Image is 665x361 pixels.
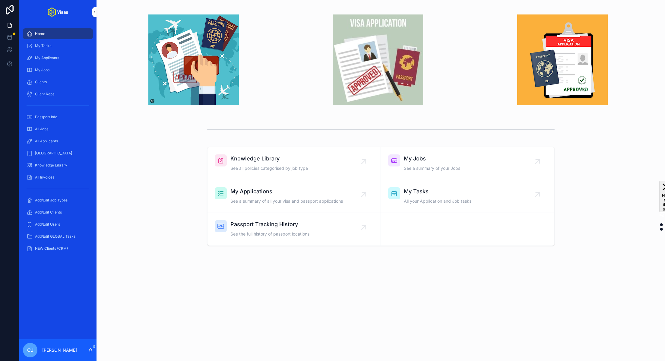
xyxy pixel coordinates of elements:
a: My Jobs [23,65,93,75]
span: Home [35,31,45,36]
span: [GEOGRAPHIC_DATA] [35,151,72,156]
a: My ApplicationsSee a summary of all your visa and passport applications [207,180,381,213]
span: My Applications [230,187,343,196]
span: Add/Edit GLOBAL Tasks [35,234,75,239]
img: App logo [48,7,68,17]
span: Passport Tracking History [230,220,309,229]
a: Client Reps [23,89,93,100]
a: All Jobs [23,124,93,135]
span: All Jobs [35,127,48,131]
span: See a summary of all your visa and passport applications [230,198,343,204]
a: My TasksAll your Application and Job tasks [381,180,554,213]
span: Knowledge Library [35,163,67,168]
a: Knowledge Library [23,160,93,171]
span: Knowledge Library [230,154,308,163]
span: See a summary of your Jobs [404,165,460,171]
a: NEW Clients (CRM) [23,243,93,254]
span: Clients [35,80,47,84]
span: My Applicants [35,55,59,60]
span: My Jobs [404,154,460,163]
img: 23834-_img3.png [517,14,608,105]
span: My Tasks [404,187,471,196]
a: Knowledge LibrarySee all policies categorised by job type [207,147,381,180]
a: Add/Edit Clients [23,207,93,218]
a: Add/Edit GLOBAL Tasks [23,231,93,242]
a: Add/Edit Job Types [23,195,93,206]
span: My Jobs [35,68,49,72]
a: My JobsSee a summary of your Jobs [381,147,554,180]
a: My Applicants [23,52,93,63]
a: My Tasks [23,40,93,51]
span: Client Reps [35,92,54,97]
img: 23833-_img2.jpg [333,14,423,105]
a: All Applicants [23,136,93,147]
span: Add/Edit Users [35,222,60,227]
a: Passport Tracking HistorySee the full history of passport locations [207,213,381,245]
a: All Invoices [23,172,93,183]
span: NEW Clients (CRM) [35,246,68,251]
a: Passport Info [23,112,93,122]
a: Add/Edit Users [23,219,93,230]
a: Home [23,28,93,39]
span: All Applicants [35,139,58,144]
div: scrollable content [19,24,97,262]
span: My Tasks [35,43,51,48]
span: See all policies categorised by job type [230,165,308,171]
span: Passport Info [35,115,57,119]
a: Clients [23,77,93,87]
img: 23832-_img1.png [148,14,239,105]
span: Add/Edit Clients [35,210,62,215]
span: All your Application and Job tasks [404,198,471,204]
span: All Invoices [35,175,54,180]
a: [GEOGRAPHIC_DATA] [23,148,93,159]
span: CJ [27,347,33,354]
span: See the full history of passport locations [230,231,309,237]
p: [PERSON_NAME] [42,347,77,353]
span: Add/Edit Job Types [35,198,68,203]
